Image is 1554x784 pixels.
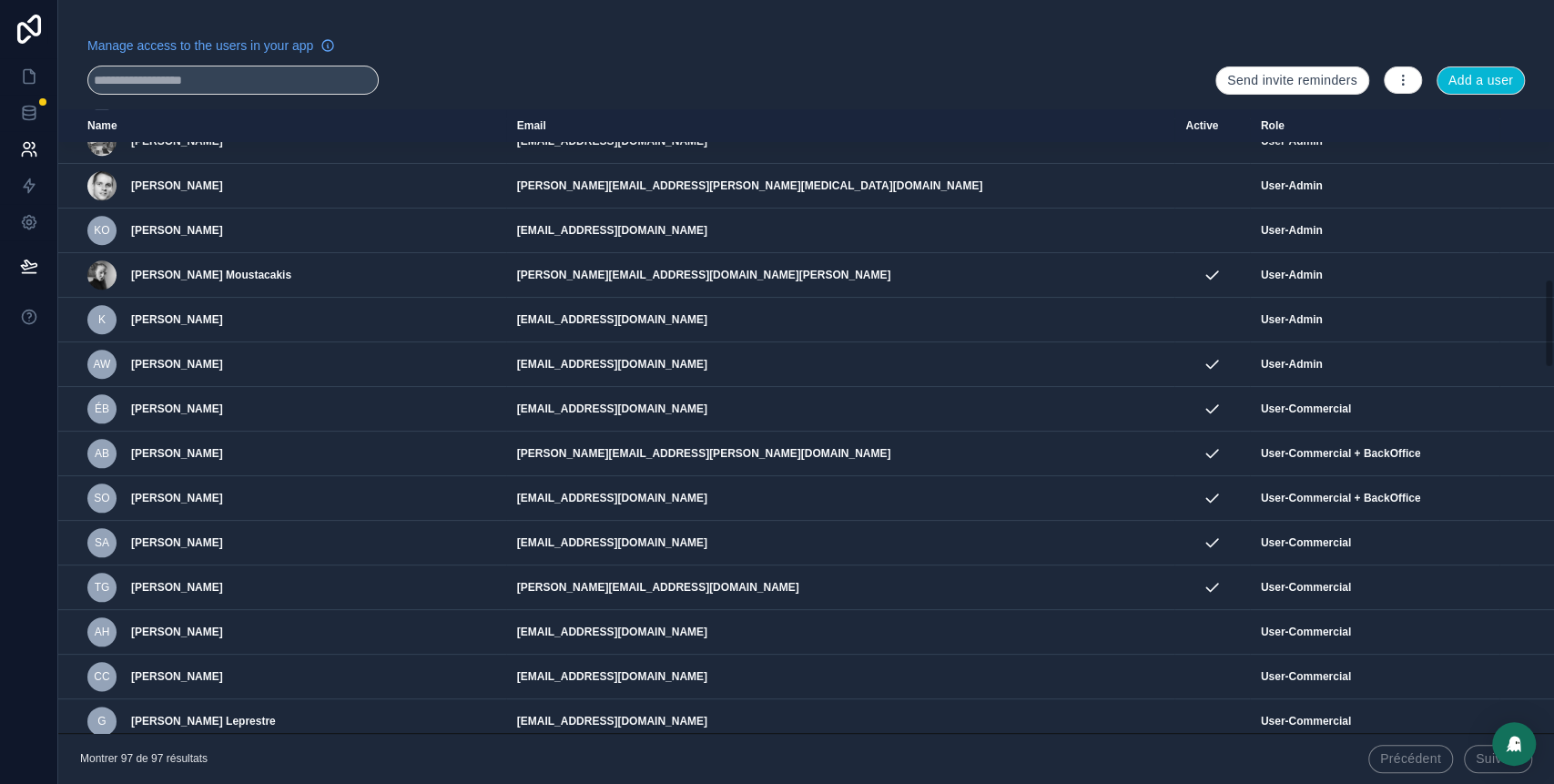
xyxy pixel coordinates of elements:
span: KO [94,223,109,238]
td: [EMAIL_ADDRESS][DOMAIN_NAME] [506,476,1175,521]
div: Open Intercom Messenger [1492,722,1536,766]
a: Manage access to the users in your app [87,36,335,55]
span: AB [95,446,109,461]
span: User-Commercial [1261,402,1351,416]
span: User-Admin [1261,178,1323,193]
span: User-Admin [1261,312,1323,327]
td: [EMAIL_ADDRESS][DOMAIN_NAME] [506,342,1175,387]
td: [EMAIL_ADDRESS][DOMAIN_NAME] [506,655,1175,699]
span: G [97,714,106,728]
th: Email [506,109,1175,143]
span: [PERSON_NAME] [131,402,223,416]
td: [EMAIL_ADDRESS][DOMAIN_NAME] [506,387,1175,432]
td: [EMAIL_ADDRESS][DOMAIN_NAME] [506,209,1175,253]
span: User-Admin [1261,223,1323,238]
span: User-Admin [1261,268,1323,282]
span: AH [95,625,110,639]
span: [PERSON_NAME] [131,580,223,595]
span: TG [95,580,110,595]
span: SA [95,535,109,550]
span: [PERSON_NAME] [131,178,223,193]
td: [EMAIL_ADDRESS][DOMAIN_NAME] [506,521,1175,565]
span: User-Commercial [1261,714,1351,728]
span: [PERSON_NAME] [131,223,223,238]
td: [PERSON_NAME][EMAIL_ADDRESS][DOMAIN_NAME][PERSON_NAME] [506,253,1175,298]
span: User-Commercial [1261,625,1351,639]
span: [PERSON_NAME] Moustacakis [131,268,291,282]
span: [PERSON_NAME] [131,491,223,505]
span: User-Commercial + BackOffice [1261,491,1421,505]
span: Manage access to the users in your app [87,36,313,55]
td: [PERSON_NAME][EMAIL_ADDRESS][DOMAIN_NAME] [506,565,1175,610]
td: [PERSON_NAME][EMAIL_ADDRESS][PERSON_NAME][DOMAIN_NAME] [506,432,1175,476]
span: CC [94,669,109,684]
span: User-Admin [1261,357,1323,372]
span: [PERSON_NAME] [131,446,223,461]
span: AW [94,357,111,372]
div: scrollable content [58,109,1554,733]
span: User-Commercial + BackOffice [1261,446,1421,461]
span: User-Commercial [1261,580,1351,595]
span: ÉB [95,402,109,416]
span: [PERSON_NAME] Leprestre [131,714,276,728]
td: [PERSON_NAME][EMAIL_ADDRESS][PERSON_NAME][MEDICAL_DATA][DOMAIN_NAME] [506,164,1175,209]
span: [PERSON_NAME] [131,357,223,372]
th: Role [1250,109,1499,143]
button: Add a user [1437,66,1525,96]
span: SO [94,491,109,505]
span: User-Commercial [1261,535,1351,550]
span: [PERSON_NAME] [131,312,223,327]
span: Montrer 97 de 97 résultats [80,751,208,766]
td: [EMAIL_ADDRESS][DOMAIN_NAME] [506,298,1175,342]
span: [PERSON_NAME] [131,625,223,639]
span: K [98,312,106,327]
td: [EMAIL_ADDRESS][DOMAIN_NAME] [506,610,1175,655]
span: [PERSON_NAME] [131,535,223,550]
td: [EMAIL_ADDRESS][DOMAIN_NAME] [506,699,1175,744]
th: Active [1174,109,1249,143]
button: Send invite reminders [1215,66,1369,96]
th: Name [58,109,506,143]
span: [PERSON_NAME] [131,669,223,684]
span: User-Commercial [1261,669,1351,684]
